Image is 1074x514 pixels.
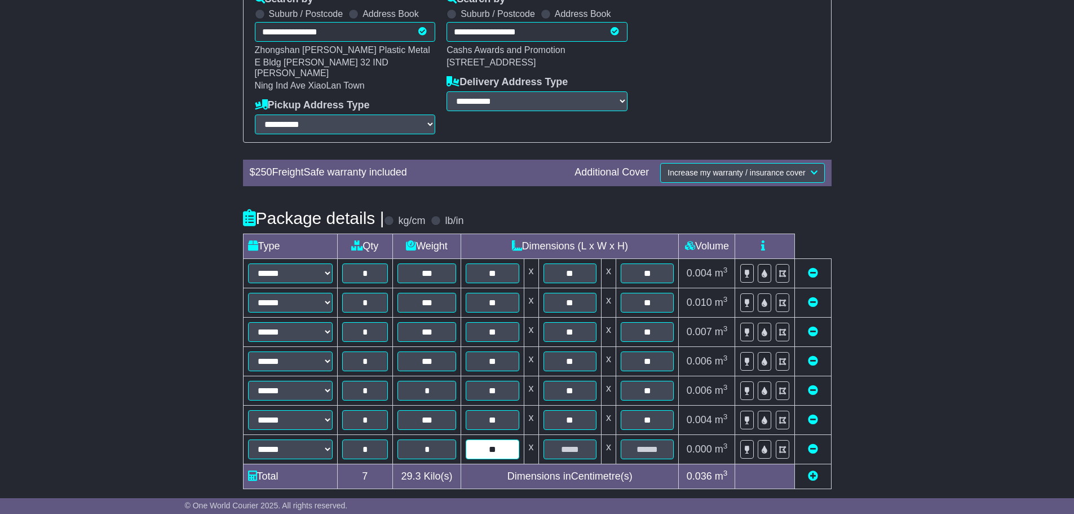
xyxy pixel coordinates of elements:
[723,324,728,333] sup: 3
[255,166,272,178] span: 250
[687,414,712,425] span: 0.004
[715,355,728,367] span: m
[601,434,616,464] td: x
[337,464,393,489] td: 7
[461,464,679,489] td: Dimensions in Centimetre(s)
[715,471,728,482] span: m
[660,163,824,183] button: Increase my warranty / insurance cover
[808,443,818,455] a: Remove this item
[687,443,712,455] span: 0.000
[255,45,430,55] span: Zhongshan [PERSON_NAME] Plastic Metal
[715,414,728,425] span: m
[255,99,370,112] label: Pickup Address Type
[723,295,728,304] sup: 3
[723,266,728,274] sup: 3
[393,464,461,489] td: Kilo(s)
[687,267,712,279] span: 0.004
[601,317,616,346] td: x
[808,471,818,482] a: Add new item
[715,326,728,337] span: m
[715,267,728,279] span: m
[808,326,818,337] a: Remove this item
[723,469,728,477] sup: 3
[243,234,337,258] td: Type
[601,258,616,288] td: x
[687,326,712,337] span: 0.007
[524,317,538,346] td: x
[601,346,616,376] td: x
[723,354,728,362] sup: 3
[687,355,712,367] span: 0.006
[255,58,388,78] span: E Bldg [PERSON_NAME] 32 IND [PERSON_NAME]
[524,258,538,288] td: x
[447,76,568,89] label: Delivery Address Type
[715,385,728,396] span: m
[524,434,538,464] td: x
[445,215,463,227] label: lb/in
[808,297,818,308] a: Remove this item
[461,234,679,258] td: Dimensions (L x W x H)
[524,405,538,434] td: x
[723,412,728,421] sup: 3
[723,442,728,450] sup: 3
[601,405,616,434] td: x
[461,8,535,19] label: Suburb / Postcode
[687,385,712,396] span: 0.006
[185,501,348,510] span: © One World Courier 2025. All rights reserved.
[269,8,343,19] label: Suburb / Postcode
[808,385,818,396] a: Remove this item
[363,8,419,19] label: Address Book
[723,383,728,392] sup: 3
[687,471,712,482] span: 0.036
[808,355,818,367] a: Remove this item
[398,215,425,227] label: kg/cm
[447,58,536,67] span: [STREET_ADDRESS]
[601,376,616,405] td: x
[555,8,611,19] label: Address Book
[808,414,818,425] a: Remove this item
[569,166,655,179] div: Additional Cover
[401,471,421,482] span: 29.3
[393,234,461,258] td: Weight
[715,297,728,308] span: m
[337,234,393,258] td: Qty
[524,346,538,376] td: x
[808,267,818,279] a: Remove this item
[687,297,712,308] span: 0.010
[243,464,337,489] td: Total
[524,288,538,317] td: x
[715,443,728,455] span: m
[244,166,569,179] div: $ FreightSafe warranty included
[447,45,565,55] span: Cashs Awards and Promotion
[601,288,616,317] td: x
[255,81,365,90] span: Ning Ind Ave XiaoLan Town
[668,168,805,177] span: Increase my warranty / insurance cover
[243,209,384,227] h4: Package details |
[679,234,735,258] td: Volume
[524,376,538,405] td: x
